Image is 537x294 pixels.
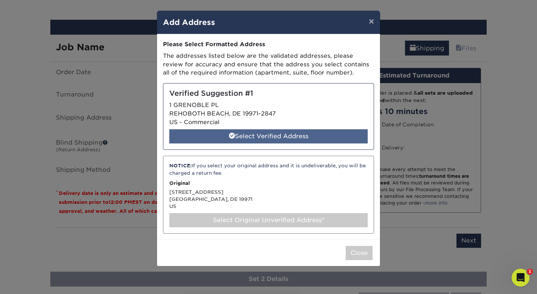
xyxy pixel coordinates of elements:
[163,17,374,28] h4: Add Address
[169,129,368,143] div: Select Verified Address
[169,89,368,98] h5: Verified Suggestion #1
[169,180,368,187] p: Original
[527,269,533,275] span: 1
[163,52,374,77] p: The addresses listed below are the validated addresses, please review for accuracy and ensure tha...
[169,213,368,227] div: Select Original Unverified Address*
[363,11,380,32] button: ×
[163,40,374,49] div: Please Select Formatted Address
[169,162,368,177] div: If you select your original address and it is undeliverable, you will be charged a return fee.
[169,163,192,168] strong: NOTICE:
[346,246,373,260] button: Close
[163,156,374,233] div: [STREET_ADDRESS] [GEOGRAPHIC_DATA], DE 19971 US
[512,269,530,287] iframe: Intercom live chat
[163,83,374,150] div: 1 GRENOBLE PL REHOBOTH BEACH, DE 19971-2847 US - Commercial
